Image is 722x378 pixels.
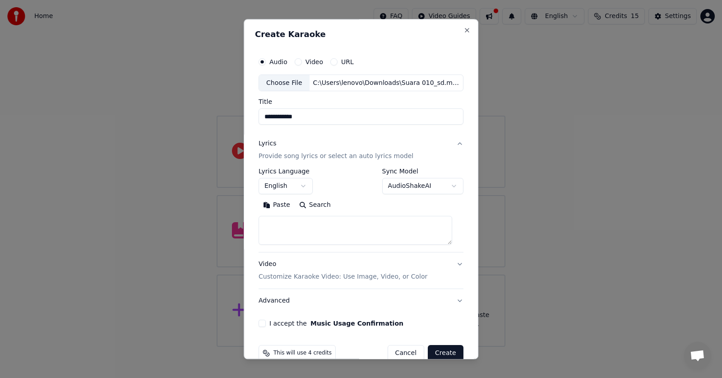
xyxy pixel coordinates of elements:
[273,350,332,357] span: This will use 4 credits
[305,59,323,65] label: Video
[259,168,463,252] div: LyricsProvide song lyrics or select an auto lyrics model
[382,168,463,175] label: Sync Model
[310,321,403,327] button: I accept the
[259,140,276,149] div: Lyrics
[428,345,463,362] button: Create
[259,99,463,105] label: Title
[259,260,427,282] div: Video
[255,30,467,38] h2: Create Karaoke
[341,59,354,65] label: URL
[269,59,287,65] label: Audio
[259,273,427,282] p: Customize Karaoke Video: Use Image, Video, or Color
[259,152,413,161] p: Provide song lyrics or select an auto lyrics model
[259,132,463,168] button: LyricsProvide song lyrics or select an auto lyrics model
[259,168,313,175] label: Lyrics Language
[259,289,463,313] button: Advanced
[259,198,295,213] button: Paste
[295,198,335,213] button: Search
[259,75,310,91] div: Choose File
[269,321,403,327] label: I accept the
[310,79,463,88] div: C:\Users\lenovo\Downloads\Suara 010_sd.m4a
[388,345,424,362] button: Cancel
[259,253,463,289] button: VideoCustomize Karaoke Video: Use Image, Video, or Color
